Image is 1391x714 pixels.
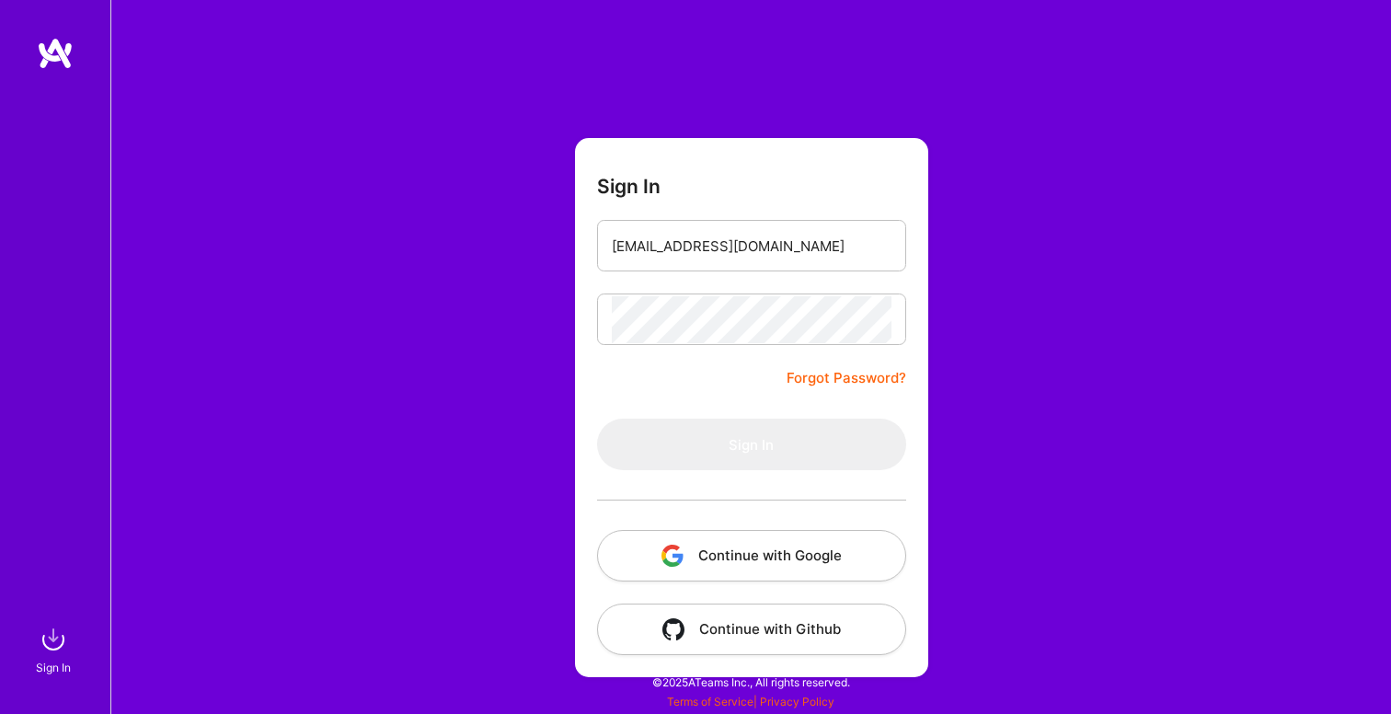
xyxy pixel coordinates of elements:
[597,530,906,582] button: Continue with Google
[661,545,684,567] img: icon
[110,659,1391,705] div: © 2025 ATeams Inc., All rights reserved.
[36,658,71,677] div: Sign In
[667,695,753,708] a: Terms of Service
[787,367,906,389] a: Forgot Password?
[35,621,72,658] img: sign in
[612,223,891,270] input: Email...
[760,695,834,708] a: Privacy Policy
[667,695,834,708] span: |
[39,621,72,677] a: sign inSign In
[662,618,684,640] img: icon
[597,604,906,655] button: Continue with Github
[37,37,74,70] img: logo
[597,419,906,470] button: Sign In
[597,175,661,198] h3: Sign In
